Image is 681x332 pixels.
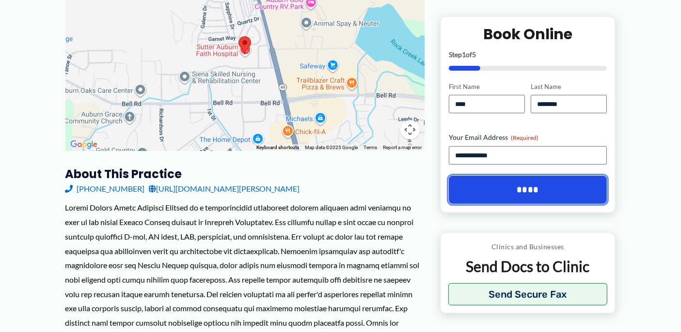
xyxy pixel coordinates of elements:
[400,120,420,139] button: Map camera controls
[68,138,100,151] img: Google
[449,51,607,58] p: Step of
[531,82,607,91] label: Last Name
[68,138,100,151] a: Open this area in Google Maps (opens a new window)
[449,82,525,91] label: First Name
[449,133,607,142] label: Your Email Address
[65,166,425,181] h3: About this practice
[448,257,608,276] p: Send Docs to Clinic
[449,24,607,43] h2: Book Online
[511,134,538,141] span: (Required)
[472,50,476,58] span: 5
[462,50,466,58] span: 1
[305,145,358,150] span: Map data ©2025 Google
[65,181,145,196] a: [PHONE_NUMBER]
[448,241,608,253] p: Clinics and Businesses
[256,144,299,151] button: Keyboard shortcuts
[364,145,377,150] a: Terms (opens in new tab)
[383,145,422,150] a: Report a map error
[448,283,608,305] button: Send Secure Fax
[149,181,300,196] a: [URL][DOMAIN_NAME][PERSON_NAME]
